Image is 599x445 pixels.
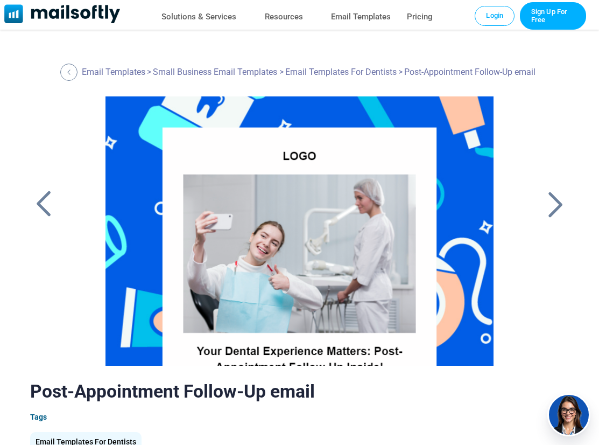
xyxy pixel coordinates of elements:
[265,9,303,25] a: Resources
[4,4,120,25] a: Mailsoftly
[30,413,569,421] div: Tags
[542,190,569,218] a: Back
[161,9,236,25] a: Solutions & Services
[285,67,397,77] a: Email Templates For Dentists
[30,190,57,218] a: Back
[30,381,569,402] h1: Post-Appointment Follow-Up email
[82,67,145,77] a: Email Templates
[84,96,515,366] a: Post-Appointment Follow-Up email
[60,64,80,81] a: Back
[153,67,277,77] a: Small Business Email Templates
[475,6,515,25] a: Login
[331,9,391,25] a: Email Templates
[407,9,433,25] a: Pricing
[520,2,586,30] a: Trial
